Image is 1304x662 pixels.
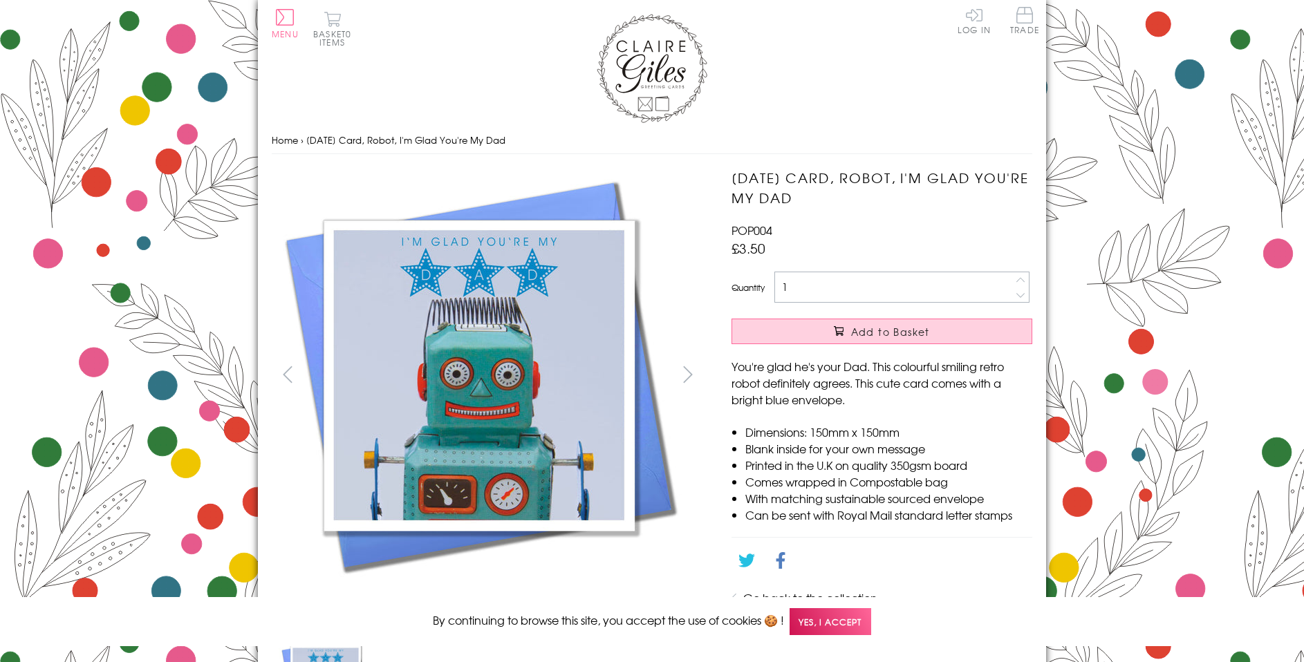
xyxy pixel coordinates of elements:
[306,133,505,146] span: [DATE] Card, Robot, I'm Glad You're My Dad
[732,319,1032,344] button: Add to Basket
[732,222,772,238] span: POP004
[732,281,765,294] label: Quantity
[313,11,351,46] button: Basket0 items
[272,9,299,38] button: Menu
[272,126,1032,155] nav: breadcrumbs
[673,359,704,390] button: next
[745,490,1032,507] li: With matching sustainable sourced envelope
[745,473,1032,490] li: Comes wrapped in Compostable bag
[1010,7,1039,34] span: Trade
[597,14,707,123] img: Claire Giles Greetings Cards
[732,238,765,258] span: £3.50
[958,7,991,34] a: Log In
[272,133,298,146] a: Home
[272,28,299,40] span: Menu
[745,424,1032,440] li: Dimensions: 150mm x 150mm
[732,168,1032,208] h1: [DATE] Card, Robot, I'm Glad You're My Dad
[301,133,304,146] span: ›
[319,28,351,48] span: 0 items
[745,507,1032,523] li: Can be sent with Royal Mail standard letter stamps
[790,608,871,635] span: Yes, I accept
[851,325,930,339] span: Add to Basket
[745,440,1032,457] li: Blank inside for your own message
[272,359,303,390] button: prev
[745,457,1032,473] li: Printed in the U.K on quality 350gsm board
[1010,7,1039,37] a: Trade
[272,168,687,583] img: Father's Day Card, Robot, I'm Glad You're My Dad
[743,589,877,606] a: Go back to the collection
[732,358,1032,408] p: You're glad he's your Dad. This colourful smiling retro robot definitely agrees. This cute card c...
